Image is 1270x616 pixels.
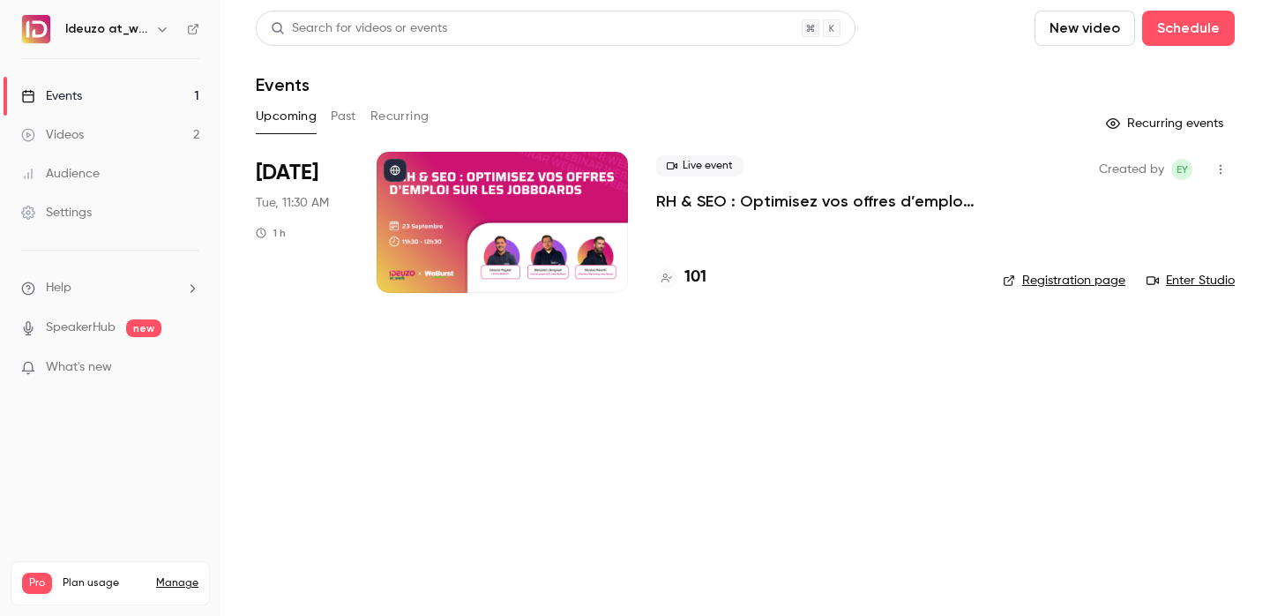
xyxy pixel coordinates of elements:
[256,194,329,212] span: Tue, 11:30 AM
[65,20,148,38] h6: Ideuzo at_work
[331,102,356,131] button: Past
[1147,272,1235,289] a: Enter Studio
[21,165,100,183] div: Audience
[63,576,146,590] span: Plan usage
[1142,11,1235,46] button: Schedule
[178,360,199,376] iframe: Noticeable Trigger
[21,87,82,105] div: Events
[256,152,348,293] div: Sep 23 Tue, 11:30 AM (Europe/Madrid)
[1171,159,1192,180] span: Eva Yahiaoui
[1035,11,1135,46] button: New video
[46,279,71,297] span: Help
[256,102,317,131] button: Upcoming
[256,226,286,240] div: 1 h
[46,319,116,337] a: SpeakerHub
[1177,159,1188,180] span: EY
[656,191,975,212] a: RH & SEO : Optimisez vos offres d’emploi sur les jobboards
[1099,159,1164,180] span: Created by
[126,319,161,337] span: new
[22,15,50,43] img: Ideuzo at_work
[256,159,318,187] span: [DATE]
[46,358,112,377] span: What's new
[21,279,199,297] li: help-dropdown-opener
[656,155,743,177] span: Live event
[256,74,310,95] h1: Events
[656,266,706,289] a: 101
[21,204,92,222] div: Settings
[684,266,706,289] h4: 101
[1098,109,1235,138] button: Recurring events
[22,573,52,594] span: Pro
[1003,272,1125,289] a: Registration page
[271,19,447,38] div: Search for videos or events
[21,126,84,144] div: Videos
[156,576,198,590] a: Manage
[370,102,430,131] button: Recurring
